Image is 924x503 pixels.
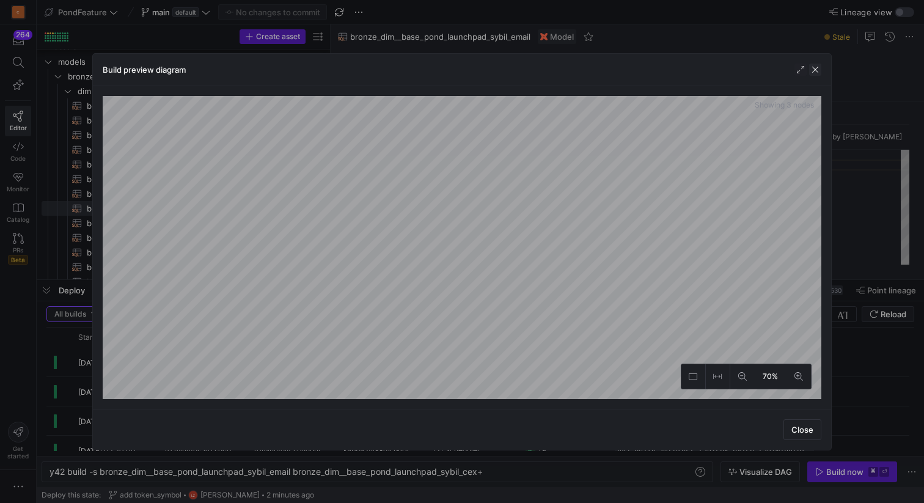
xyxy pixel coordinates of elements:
[791,425,813,435] span: Close
[755,364,787,389] button: 70%
[103,65,186,75] h3: Build preview diagram
[783,419,821,440] button: Close
[760,370,780,383] span: 70%
[755,101,816,109] span: Showing 3 nodes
